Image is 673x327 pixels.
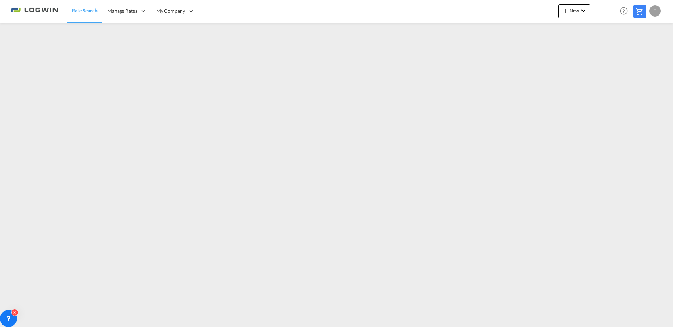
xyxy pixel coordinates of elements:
[561,6,570,15] md-icon: icon-plus 400-fg
[107,7,137,14] span: Manage Rates
[618,5,630,17] span: Help
[579,6,587,15] md-icon: icon-chevron-down
[11,3,58,19] img: 2761ae10d95411efa20a1f5e0282d2d7.png
[618,5,633,18] div: Help
[649,5,661,17] div: T
[156,7,185,14] span: My Company
[72,7,98,13] span: Rate Search
[561,8,587,13] span: New
[558,4,590,18] button: icon-plus 400-fgNewicon-chevron-down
